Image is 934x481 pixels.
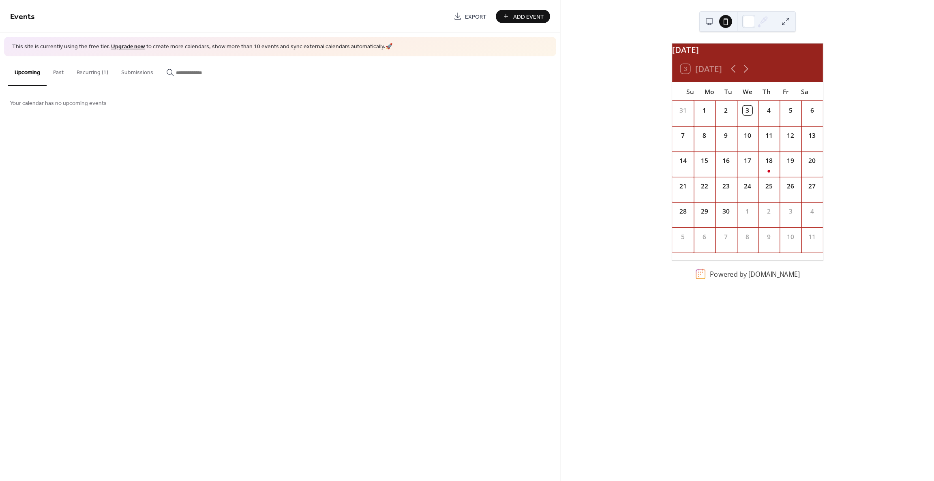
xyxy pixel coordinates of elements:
div: 31 [678,106,688,115]
div: 30 [721,207,730,216]
span: This site is currently using the free tier. to create more calendars, show more than 10 events an... [12,43,392,51]
button: Submissions [115,56,160,85]
div: 18 [764,156,773,166]
div: Th [757,82,776,101]
button: Upcoming [8,56,47,86]
div: 6 [700,232,709,242]
div: 25 [764,182,773,191]
div: 12 [786,131,795,140]
div: 19 [786,156,795,166]
div: 4 [807,207,816,216]
div: 7 [721,232,730,242]
div: 4 [764,106,773,115]
div: 2 [764,207,773,216]
div: 11 [807,232,816,242]
div: 6 [807,106,816,115]
span: Events [10,9,35,25]
div: [DATE] [672,43,823,56]
div: 2 [721,106,730,115]
div: 10 [786,232,795,242]
div: 23 [721,182,730,191]
a: Upgrade now [111,41,145,52]
div: 9 [764,232,773,242]
div: 8 [700,131,709,140]
div: Su [681,82,700,101]
div: 1 [700,106,709,115]
div: 27 [807,182,816,191]
div: 14 [678,156,688,166]
button: Recurring (1) [70,56,115,85]
div: 3 [786,207,795,216]
div: 22 [700,182,709,191]
div: 21 [678,182,688,191]
div: 15 [700,156,709,166]
div: 16 [721,156,730,166]
div: Fr [776,82,795,101]
div: 3 [743,106,752,115]
div: 1 [743,207,752,216]
div: Mo [700,82,719,101]
div: 29 [700,207,709,216]
div: 7 [678,131,688,140]
div: Powered by [710,269,800,278]
button: Add Event [496,10,550,23]
div: 5 [786,106,795,115]
div: 8 [743,232,752,242]
span: Your calendar has no upcoming events [10,99,107,107]
div: 28 [678,207,688,216]
div: 20 [807,156,816,166]
div: Sa [795,82,814,101]
div: 9 [721,131,730,140]
span: Add Event [513,13,544,21]
div: 17 [743,156,752,166]
div: 13 [807,131,816,140]
div: 10 [743,131,752,140]
div: 5 [678,232,688,242]
div: We [738,82,757,101]
div: 11 [764,131,773,140]
div: Tu [719,82,738,101]
a: Export [448,10,493,23]
a: [DOMAIN_NAME] [748,269,800,278]
span: Export [465,13,486,21]
div: 24 [743,182,752,191]
div: 26 [786,182,795,191]
button: Past [47,56,70,85]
